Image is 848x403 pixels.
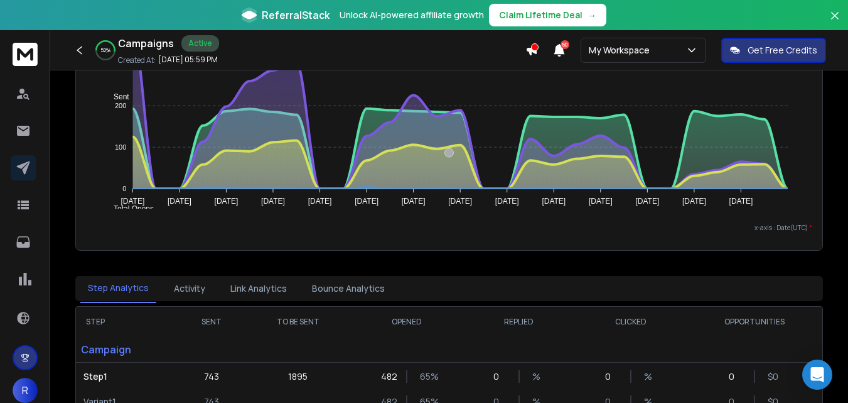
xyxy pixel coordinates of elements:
th: CLICKED [575,307,687,337]
th: TO BE SENT [245,307,350,337]
p: $ 0 [768,370,780,383]
button: Claim Lifetime Deal→ [489,4,606,26]
tspan: [DATE] [589,197,613,206]
p: Unlock AI-powered affiliate growth [340,9,484,21]
p: x-axis : Date(UTC) [86,223,812,233]
tspan: 200 [115,102,126,109]
tspan: [DATE] [261,197,285,206]
p: [DATE] 05:59 PM [158,55,218,65]
p: 52 % [100,47,110,54]
tspan: [DATE] [495,197,519,206]
p: Campaign [76,337,178,362]
button: Step Analytics [80,274,156,303]
tspan: 0 [122,185,126,192]
p: 0 [493,370,506,383]
p: 482 [381,370,394,383]
tspan: [DATE] [121,197,144,206]
tspan: [DATE] [448,197,472,206]
p: 0 [729,370,741,383]
tspan: [DATE] [682,197,706,206]
p: 0 [605,370,618,383]
p: My Workspace [589,44,655,57]
span: → [588,9,596,21]
button: R [13,378,38,403]
div: Open Intercom Messenger [802,360,832,390]
button: Activity [166,275,213,302]
span: Total Opens [104,204,154,213]
tspan: [DATE] [168,197,191,206]
th: REPLIED [463,307,575,337]
p: 1895 [288,370,308,383]
p: Created At: [118,55,156,65]
p: Step 1 [83,370,170,383]
div: Active [181,35,219,52]
span: ReferralStack [262,8,330,23]
button: Get Free Credits [721,38,826,63]
tspan: [DATE] [308,197,332,206]
button: Close banner [827,8,843,38]
th: OPENED [351,307,463,337]
tspan: [DATE] [636,197,660,206]
tspan: [DATE] [542,197,566,206]
p: % [532,370,545,383]
th: OPPORTUNITIES [687,307,822,337]
p: Get Free Credits [748,44,817,57]
th: STEP [76,307,178,337]
button: Bounce Analytics [304,275,392,302]
tspan: [DATE] [729,197,753,206]
p: 65 % [420,370,432,383]
th: SENT [178,307,245,337]
tspan: 100 [115,143,126,151]
p: % [644,370,657,383]
span: Sent [104,92,129,101]
button: Link Analytics [223,275,294,302]
h1: Campaigns [118,36,174,51]
tspan: [DATE] [355,197,378,206]
span: 50 [561,40,569,49]
tspan: [DATE] [215,197,239,206]
tspan: [DATE] [402,197,426,206]
p: 743 [204,370,219,383]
